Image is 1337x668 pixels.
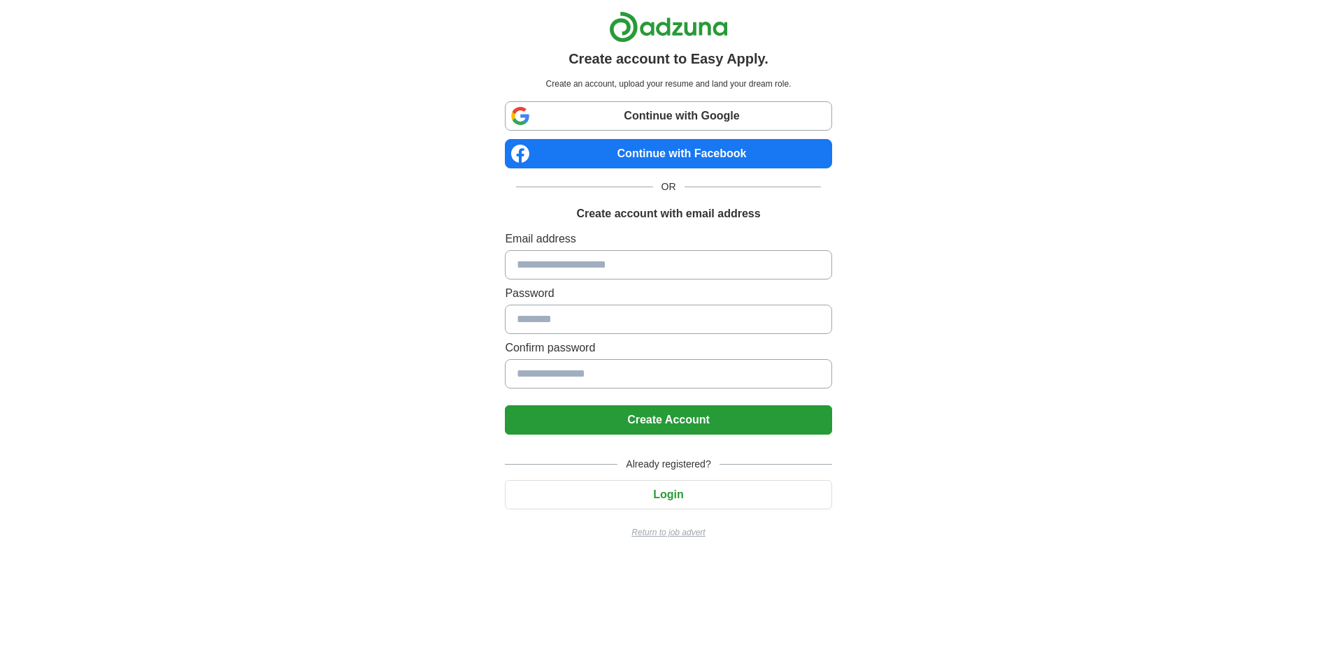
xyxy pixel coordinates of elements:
[576,205,760,222] h1: Create account with email address
[653,180,685,194] span: OR
[505,231,831,247] label: Email address
[505,480,831,509] button: Login
[505,285,831,302] label: Password
[505,101,831,131] a: Continue with Google
[609,11,728,43] img: Adzuna logo
[505,340,831,356] label: Confirm password
[505,526,831,539] a: Return to job advert
[505,488,831,500] a: Login
[505,405,831,435] button: Create Account
[505,139,831,168] a: Continue with Facebook
[508,78,829,90] p: Create an account, upload your resume and land your dream role.
[617,457,719,472] span: Already registered?
[569,48,768,69] h1: Create account to Easy Apply.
